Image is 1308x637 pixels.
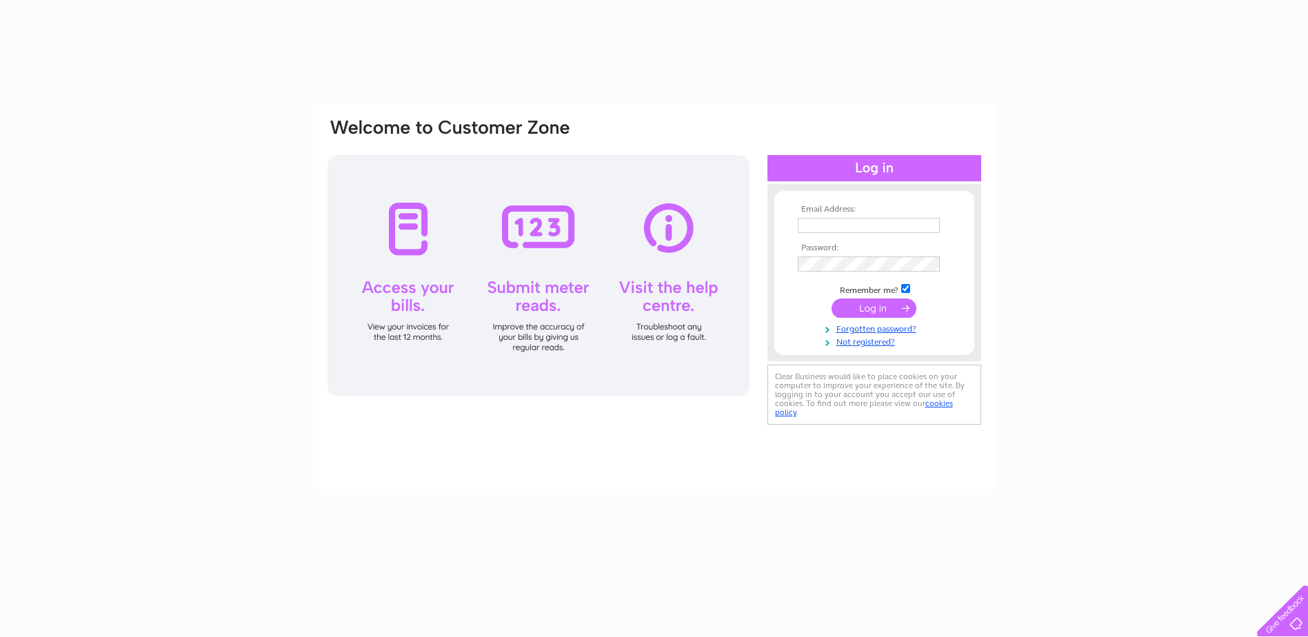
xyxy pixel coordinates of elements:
[794,282,954,296] td: Remember me?
[767,365,981,425] div: Clear Business would like to place cookies on your computer to improve your experience of the sit...
[832,299,916,318] input: Submit
[798,334,954,347] a: Not registered?
[794,243,954,253] th: Password:
[798,321,954,334] a: Forgotten password?
[794,205,954,214] th: Email Address:
[775,398,953,417] a: cookies policy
